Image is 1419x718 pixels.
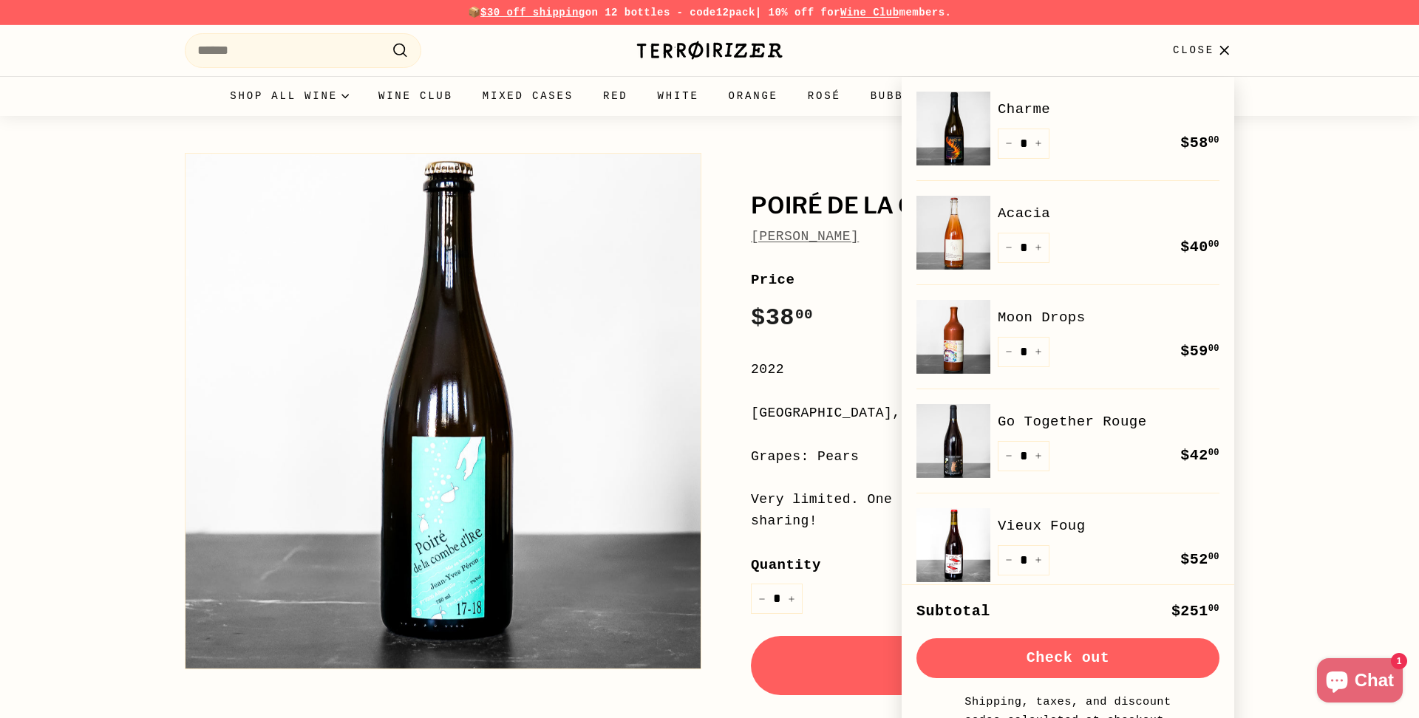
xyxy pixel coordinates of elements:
[916,404,990,478] img: Go Together Rouge
[998,98,1219,120] a: Charme
[998,202,1219,225] a: Acacia
[998,545,1020,575] button: Reduce item quantity by one
[780,584,803,614] button: Increase item quantity by one
[1208,604,1219,614] sup: 00
[998,337,1020,367] button: Reduce item quantity by one
[795,307,813,323] sup: 00
[916,196,990,270] img: Acacia
[998,515,1219,537] a: Vieux Foug
[751,269,1234,291] label: Price
[793,76,856,116] a: Rosé
[1164,29,1243,72] button: Close
[916,600,990,623] div: Subtotal
[751,304,813,332] span: $38
[751,554,1234,576] label: Quantity
[588,76,643,116] a: Red
[643,76,714,116] a: White
[468,76,588,116] a: Mixed Cases
[998,129,1020,159] button: Reduce item quantity by one
[1027,337,1049,367] button: Increase item quantity by one
[1173,42,1214,58] span: Close
[751,584,803,614] input: quantity
[856,76,943,116] a: Bubbles
[1180,134,1219,151] span: $58
[751,194,1234,219] h1: Poiré de la Combe d’Ire
[916,638,1219,678] button: Check out
[1208,343,1219,354] sup: 00
[1180,239,1219,256] span: $40
[1180,447,1219,464] span: $42
[1027,441,1049,471] button: Increase item quantity by one
[185,4,1234,21] p: 📦 on 12 bottles - code | 10% off for members.
[1171,600,1219,623] div: $251
[916,300,990,374] img: Moon Drops
[1027,545,1049,575] button: Increase item quantity by one
[1027,129,1049,159] button: Increase item quantity by one
[751,489,1234,532] div: Very limited. One per customer please. Wine is for sharing!
[751,446,1234,468] div: Grapes: Pears
[916,92,990,165] img: Charme
[751,359,1234,380] div: 2022
[714,76,793,116] a: Orange
[751,584,773,614] button: Reduce item quantity by one
[998,441,1020,471] button: Reduce item quantity by one
[916,508,990,582] img: Vieux Foug
[155,76,1264,116] div: Primary
[998,411,1219,433] a: Go Together Rouge
[998,307,1219,329] a: Moon Drops
[364,76,468,116] a: Wine Club
[716,7,755,18] strong: 12pack
[215,76,364,116] summary: Shop all wine
[1027,233,1049,263] button: Increase item quantity by one
[1180,343,1219,360] span: $59
[1208,552,1219,562] sup: 00
[751,403,1234,424] div: [GEOGRAPHIC_DATA], [GEOGRAPHIC_DATA]
[751,229,859,244] a: [PERSON_NAME]
[1208,239,1219,250] sup: 00
[1208,448,1219,458] sup: 00
[1313,658,1407,706] inbox-online-store-chat: Shopify online store chat
[480,7,585,18] span: $30 off shipping
[1180,551,1219,568] span: $52
[1208,135,1219,146] sup: 00
[751,636,1234,695] button: Add to cart
[840,7,899,18] a: Wine Club
[998,233,1020,263] button: Reduce item quantity by one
